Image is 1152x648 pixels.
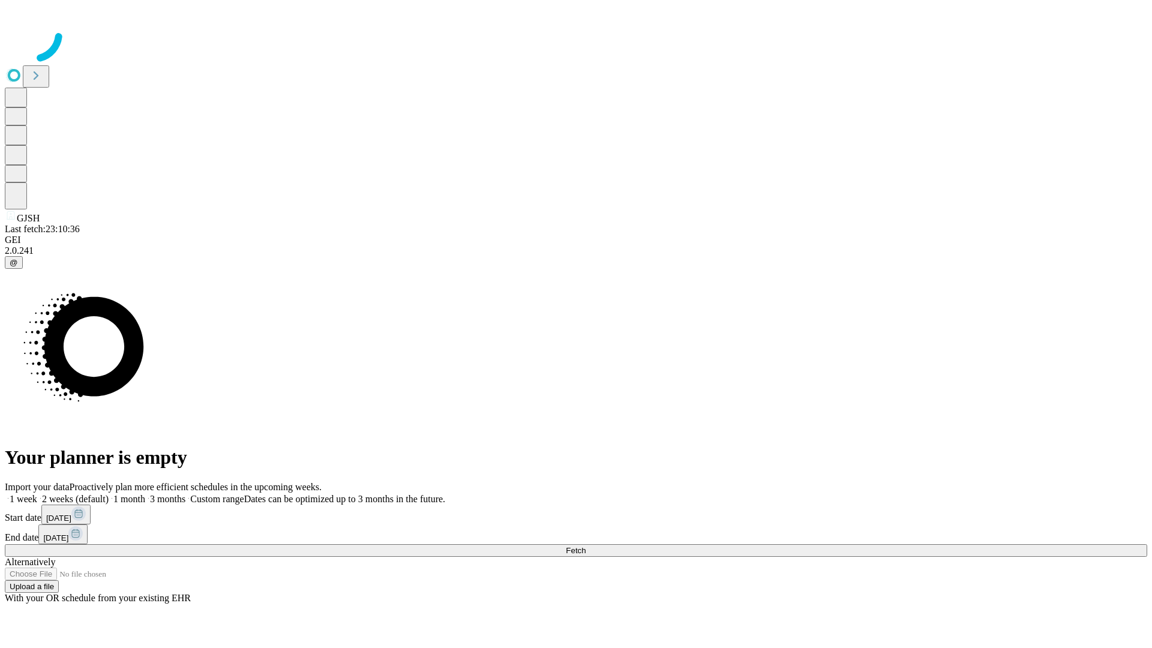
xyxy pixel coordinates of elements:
[5,580,59,593] button: Upload a file
[46,514,71,523] span: [DATE]
[5,544,1147,557] button: Fetch
[42,494,109,504] span: 2 weeks (default)
[10,494,37,504] span: 1 week
[244,494,445,504] span: Dates can be optimized up to 3 months in the future.
[5,482,70,492] span: Import your data
[10,258,18,267] span: @
[190,494,244,504] span: Custom range
[566,546,586,555] span: Fetch
[5,256,23,269] button: @
[5,593,191,603] span: With your OR schedule from your existing EHR
[5,557,55,567] span: Alternatively
[41,505,91,524] button: [DATE]
[43,533,68,542] span: [DATE]
[5,524,1147,544] div: End date
[17,213,40,223] span: GJSH
[5,224,80,234] span: Last fetch: 23:10:36
[5,446,1147,469] h1: Your planner is empty
[5,235,1147,245] div: GEI
[5,505,1147,524] div: Start date
[150,494,185,504] span: 3 months
[5,245,1147,256] div: 2.0.241
[70,482,322,492] span: Proactively plan more efficient schedules in the upcoming weeks.
[38,524,88,544] button: [DATE]
[113,494,145,504] span: 1 month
